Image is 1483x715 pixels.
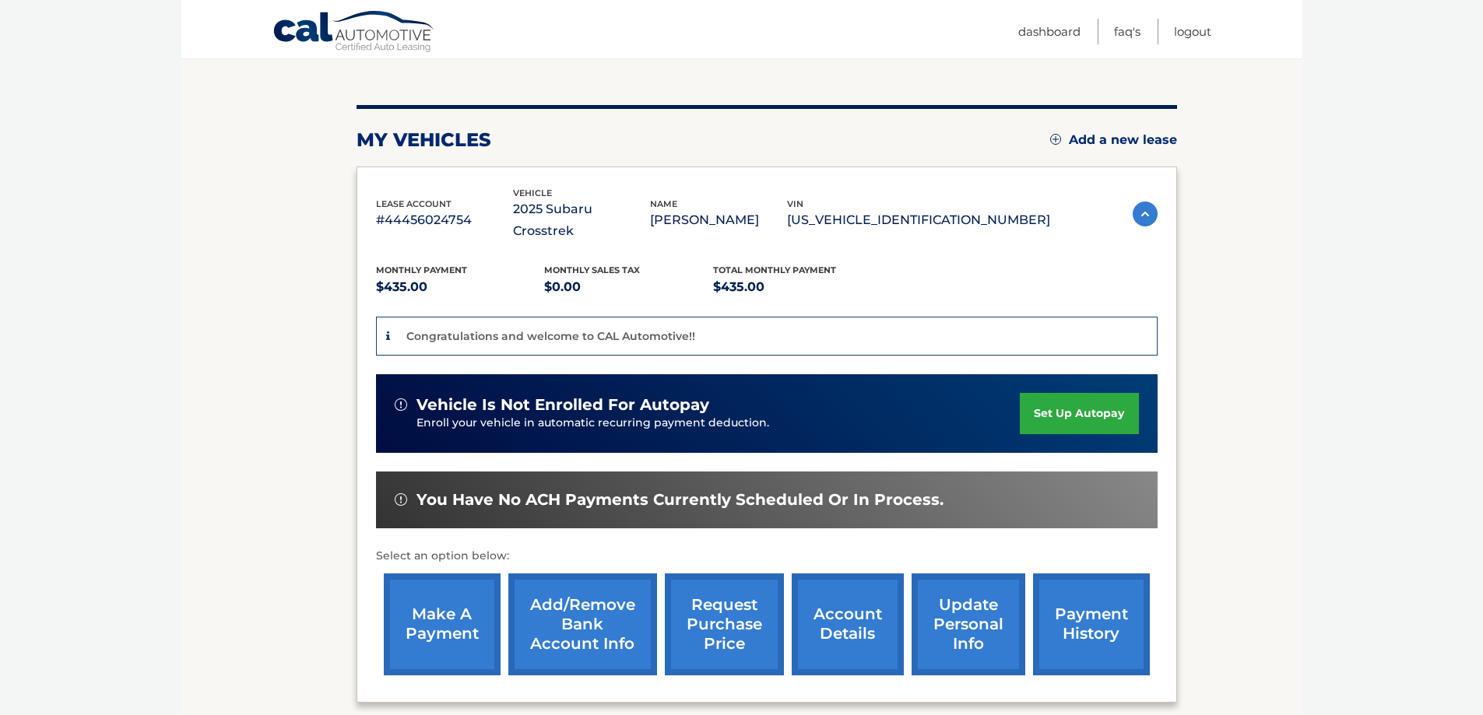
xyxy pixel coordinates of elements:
[376,276,545,298] p: $435.00
[1050,134,1061,145] img: add.svg
[357,128,491,152] h2: my vehicles
[416,490,944,510] span: You have no ACH payments currently scheduled or in process.
[513,198,650,242] p: 2025 Subaru Crosstrek
[376,209,513,231] p: #44456024754
[544,276,713,298] p: $0.00
[1133,202,1158,226] img: accordion-active.svg
[1114,19,1140,44] a: FAQ's
[713,265,836,275] span: Total Monthly Payment
[912,573,1025,675] a: update personal info
[376,547,1158,566] p: Select an option below:
[376,198,452,209] span: lease account
[1033,573,1150,675] a: payment history
[1018,19,1081,44] a: Dashboard
[1020,393,1138,434] a: set up autopay
[406,329,695,343] p: Congratulations and welcome to CAL Automotive!!
[650,198,677,209] span: name
[1050,132,1177,148] a: Add a new lease
[384,573,501,675] a: make a payment
[787,198,803,209] span: vin
[713,276,882,298] p: $435.00
[395,493,407,506] img: alert-white.svg
[1174,19,1211,44] a: Logout
[395,398,407,411] img: alert-white.svg
[787,209,1050,231] p: [US_VEHICLE_IDENTIFICATION_NUMBER]
[376,265,467,275] span: Monthly Payment
[416,415,1021,432] p: Enroll your vehicle in automatic recurring payment deduction.
[508,573,657,675] a: Add/Remove bank account info
[792,573,904,675] a: account details
[544,265,640,275] span: Monthly sales Tax
[650,209,787,231] p: [PERSON_NAME]
[272,10,436,55] a: Cal Automotive
[665,573,784,675] a: request purchase price
[513,188,552,198] span: vehicle
[416,395,709,415] span: vehicle is not enrolled for autopay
